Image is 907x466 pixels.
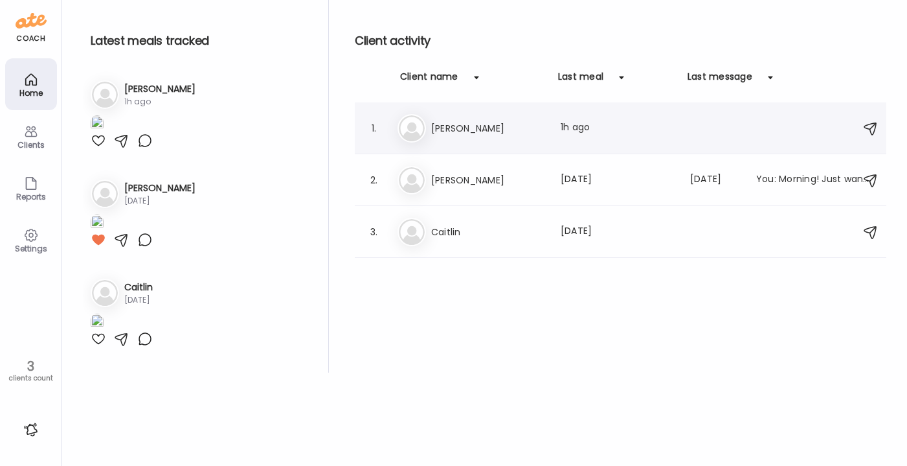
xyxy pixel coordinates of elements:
[399,219,425,245] img: bg-avatar-default.svg
[8,141,54,149] div: Clients
[5,374,57,383] div: clients count
[16,10,47,31] img: ate
[8,192,54,201] div: Reports
[399,167,425,193] img: bg-avatar-default.svg
[124,96,196,108] div: 1h ago
[8,89,54,97] div: Home
[355,31,886,51] h2: Client activity
[431,224,545,240] h3: Caitlin
[91,115,104,133] img: images%2Fcwmip5V9LtZalLnKZlfhrNk3sI72%2Fj8VC5dVeWF6DulKDtOk7%2F0HakeDjlm9DzjBWDzFKW_1080
[92,280,118,306] img: bg-avatar-default.svg
[400,70,458,91] div: Client name
[5,358,57,374] div: 3
[124,294,153,306] div: [DATE]
[558,70,603,91] div: Last meal
[366,224,382,240] div: 3.
[431,172,545,188] h3: [PERSON_NAME]
[124,181,196,195] h3: [PERSON_NAME]
[431,121,545,136] h3: [PERSON_NAME]
[91,314,104,331] img: images%2Fz9mxlYhkP9PQvFfENKxyKf4fedi2%2FuhaYrZIlMpbmF9Vxrrk8%2FLmApuiJvRnOuQv6ooYWm_1080
[124,281,153,294] h3: Caitlin
[91,31,308,51] h2: Latest meals tracked
[124,195,196,207] div: [DATE]
[399,115,425,141] img: bg-avatar-default.svg
[124,82,196,96] h3: [PERSON_NAME]
[561,172,675,188] div: [DATE]
[16,33,45,44] div: coach
[756,172,870,188] div: You: Morning! Just wanted to check in with how your food has been going!
[8,244,54,253] div: Settings
[366,121,382,136] div: 1.
[561,121,675,136] div: 1h ago
[561,224,675,240] div: [DATE]
[690,172,741,188] div: [DATE]
[366,172,382,188] div: 2.
[688,70,752,91] div: Last message
[91,215,104,232] img: images%2FXCPDlGnWx9QfyCmOe080ZI2EizI3%2FkhVV17KIUp4M7qE0q1vo%2FL5ufVyer37r1YqPjwAnI_1080
[92,181,118,207] img: bg-avatar-default.svg
[92,82,118,108] img: bg-avatar-default.svg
